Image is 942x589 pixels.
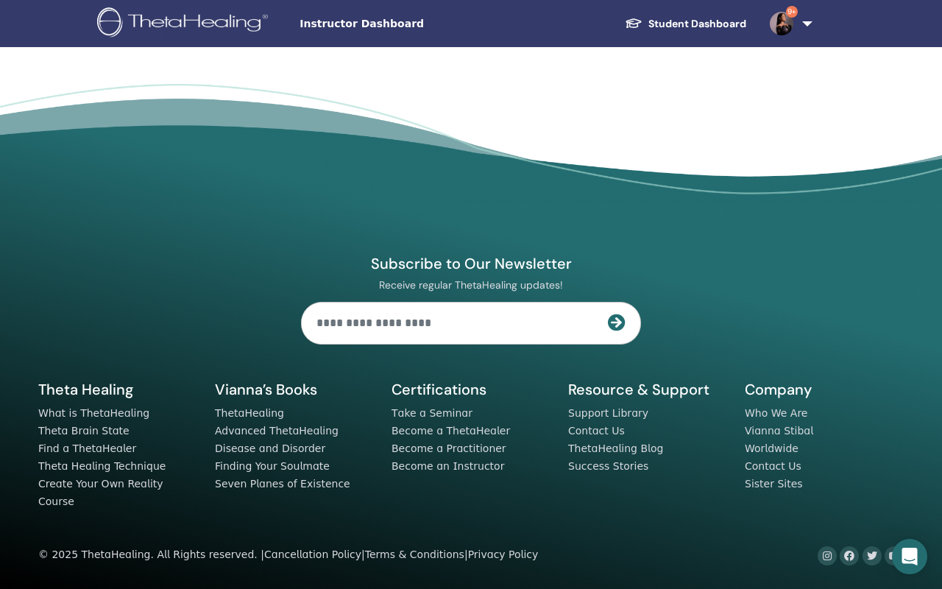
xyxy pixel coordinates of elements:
[301,254,641,273] h4: Subscribe to Our Newsletter
[568,442,663,454] a: ThetaHealing Blog
[745,380,904,399] h5: Company
[745,407,807,419] a: Who We Are
[392,425,510,437] a: Become a ThetaHealer
[613,10,758,38] a: Student Dashboard
[215,380,374,399] h5: Vianna’s Books
[38,425,130,437] a: Theta Brain State
[745,478,803,490] a: Sister Sites
[392,442,506,454] a: Become a Practitioner
[215,407,284,419] a: ThetaHealing
[365,549,464,560] a: Terms & Conditions
[568,460,648,472] a: Success Stories
[745,460,801,472] a: Contact Us
[568,407,648,419] a: Support Library
[300,16,520,32] span: Instructor Dashboard
[38,460,166,472] a: Theta Healing Technique
[625,17,642,29] img: graduation-cap-white.svg
[38,407,149,419] a: What is ThetaHealing
[38,478,163,507] a: Create Your Own Reality Course
[97,7,273,40] img: logo.png
[215,478,350,490] a: Seven Planes of Existence
[215,442,325,454] a: Disease and Disorder
[745,425,813,437] a: Vianna Stibal
[301,278,641,292] p: Receive regular ThetaHealing updates!
[568,380,727,399] h5: Resource & Support
[468,549,539,560] a: Privacy Policy
[392,460,504,472] a: Become an Instructor
[770,12,793,35] img: default.jpg
[568,425,625,437] a: Contact Us
[786,6,798,18] span: 9+
[38,380,197,399] h5: Theta Healing
[892,539,927,574] div: Open Intercom Messenger
[745,442,798,454] a: Worldwide
[38,546,538,564] div: © 2025 ThetaHealing. All Rights reserved. | | |
[215,425,339,437] a: Advanced ThetaHealing
[264,549,361,560] a: Cancellation Policy
[392,407,472,419] a: Take a Seminar
[38,442,136,454] a: Find a ThetaHealer
[392,380,550,399] h5: Certifications
[215,460,330,472] a: Finding Your Soulmate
